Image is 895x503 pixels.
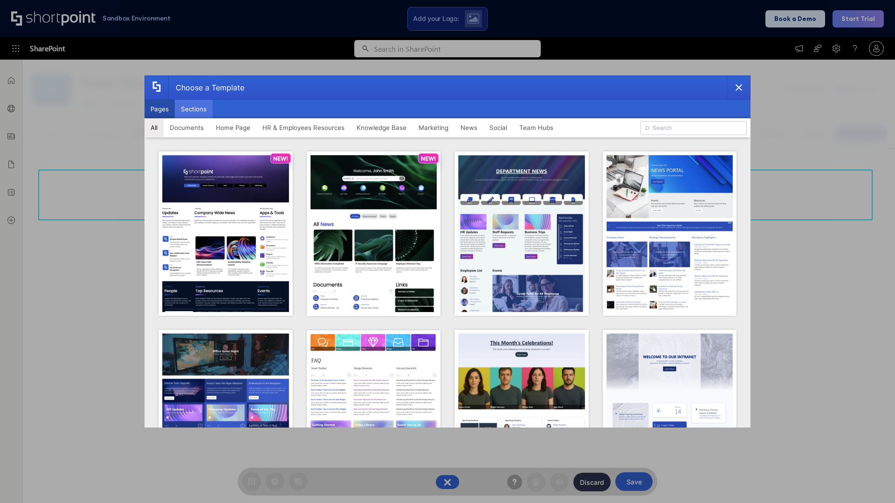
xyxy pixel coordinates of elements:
[421,155,436,162] p: NEW!
[145,100,175,118] button: Pages
[145,75,750,428] div: template selector
[413,118,454,137] button: Marketing
[483,118,513,137] button: Social
[168,76,244,99] div: Choose a Template
[351,118,413,137] button: Knowledge Base
[513,118,559,137] button: Team Hubs
[175,100,213,118] button: Sections
[256,118,351,137] button: HR & Employees Resources
[145,118,164,137] button: All
[848,458,895,503] iframe: Chat Widget
[640,121,747,135] input: Search
[164,118,210,137] button: Documents
[210,118,256,137] button: Home Page
[273,155,288,162] p: NEW!
[454,118,483,137] button: News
